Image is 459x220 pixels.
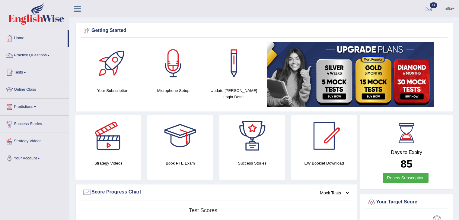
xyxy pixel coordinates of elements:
h4: Book PTE Exam [147,160,213,166]
a: Predictions [0,99,69,114]
h4: Your Subscription [85,87,140,94]
tspan: Test scores [189,207,217,213]
a: Home [0,30,68,45]
a: Success Stories [0,116,69,131]
b: 85 [401,158,413,170]
img: small5.jpg [267,42,434,107]
h4: Update [PERSON_NAME] Login Detail [207,87,261,100]
a: Tests [0,64,69,79]
span: 14 [430,2,437,8]
a: Your Account [0,150,69,165]
h4: Strategy Videos [75,160,141,166]
div: Getting Started [82,26,446,35]
a: Renew Subscription [383,173,429,183]
h4: Success Stories [219,160,285,166]
a: Strategy Videos [0,133,69,148]
h4: EW Booklet Download [291,160,357,166]
h4: Microphone Setup [146,87,201,94]
a: Online Class [0,81,69,96]
div: Your Target Score [367,198,446,207]
div: Score Progress Chart [82,188,350,197]
a: Practice Questions [0,47,69,62]
h4: Days to Expiry [367,150,446,155]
